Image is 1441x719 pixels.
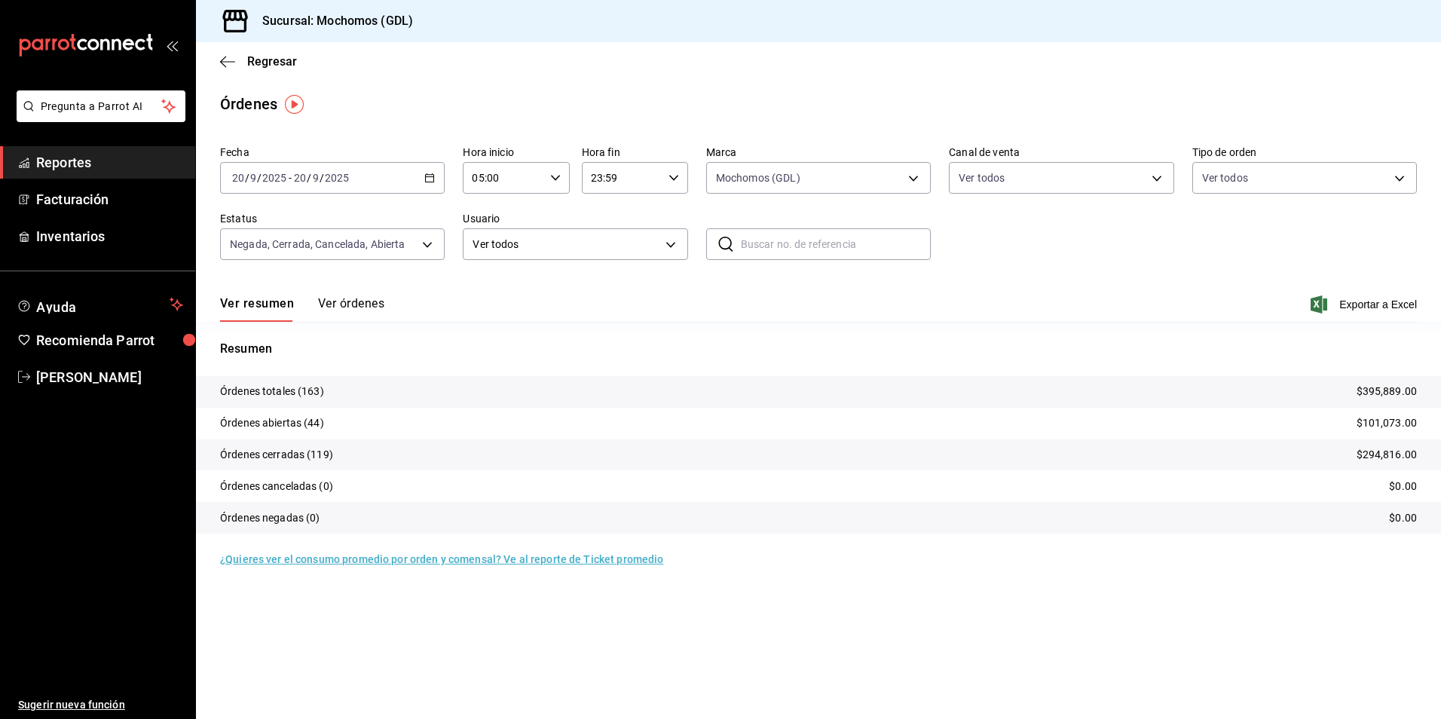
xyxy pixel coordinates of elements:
[18,697,183,713] span: Sugerir nueva función
[220,147,445,158] label: Fecha
[36,367,183,387] span: [PERSON_NAME]
[220,447,333,463] p: Órdenes cerradas (119)
[320,172,324,184] span: /
[36,330,183,350] span: Recomienda Parrot
[741,229,931,259] input: Buscar no. de referencia
[220,479,333,494] p: Órdenes canceladas (0)
[220,553,663,565] a: ¿Quieres ver el consumo promedio por orden y comensal? Ve al reporte de Ticket promedio
[1389,479,1417,494] p: $0.00
[1314,295,1417,314] button: Exportar a Excel
[1357,415,1417,431] p: $101,073.00
[463,213,687,224] label: Usuario
[1389,510,1417,526] p: $0.00
[1357,447,1417,463] p: $294,816.00
[220,296,294,322] button: Ver resumen
[220,415,324,431] p: Órdenes abiertas (44)
[220,296,384,322] div: navigation tabs
[36,189,183,210] span: Facturación
[220,384,324,399] p: Órdenes totales (163)
[312,172,320,184] input: --
[1357,384,1417,399] p: $395,889.00
[285,95,304,114] img: Tooltip marker
[1192,147,1417,158] label: Tipo de orden
[41,99,162,115] span: Pregunta a Parrot AI
[249,172,257,184] input: --
[324,172,350,184] input: ----
[463,147,569,158] label: Hora inicio
[250,12,413,30] h3: Sucursal: Mochomos (GDL)
[36,295,164,314] span: Ayuda
[473,237,659,252] span: Ver todos
[706,147,931,158] label: Marca
[166,39,178,51] button: open_drawer_menu
[36,152,183,173] span: Reportes
[11,109,185,125] a: Pregunta a Parrot AI
[220,213,445,224] label: Estatus
[220,510,320,526] p: Órdenes negadas (0)
[257,172,262,184] span: /
[231,172,245,184] input: --
[307,172,311,184] span: /
[289,172,292,184] span: -
[247,54,297,69] span: Regresar
[220,340,1417,358] p: Resumen
[220,54,297,69] button: Regresar
[245,172,249,184] span: /
[959,170,1005,185] span: Ver todos
[949,147,1173,158] label: Canal de venta
[262,172,287,184] input: ----
[1202,170,1248,185] span: Ver todos
[17,90,185,122] button: Pregunta a Parrot AI
[220,93,277,115] div: Órdenes
[36,226,183,246] span: Inventarios
[716,170,800,185] span: Mochomos (GDL)
[582,147,688,158] label: Hora fin
[318,296,384,322] button: Ver órdenes
[293,172,307,184] input: --
[230,237,405,252] span: Negada, Cerrada, Cancelada, Abierta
